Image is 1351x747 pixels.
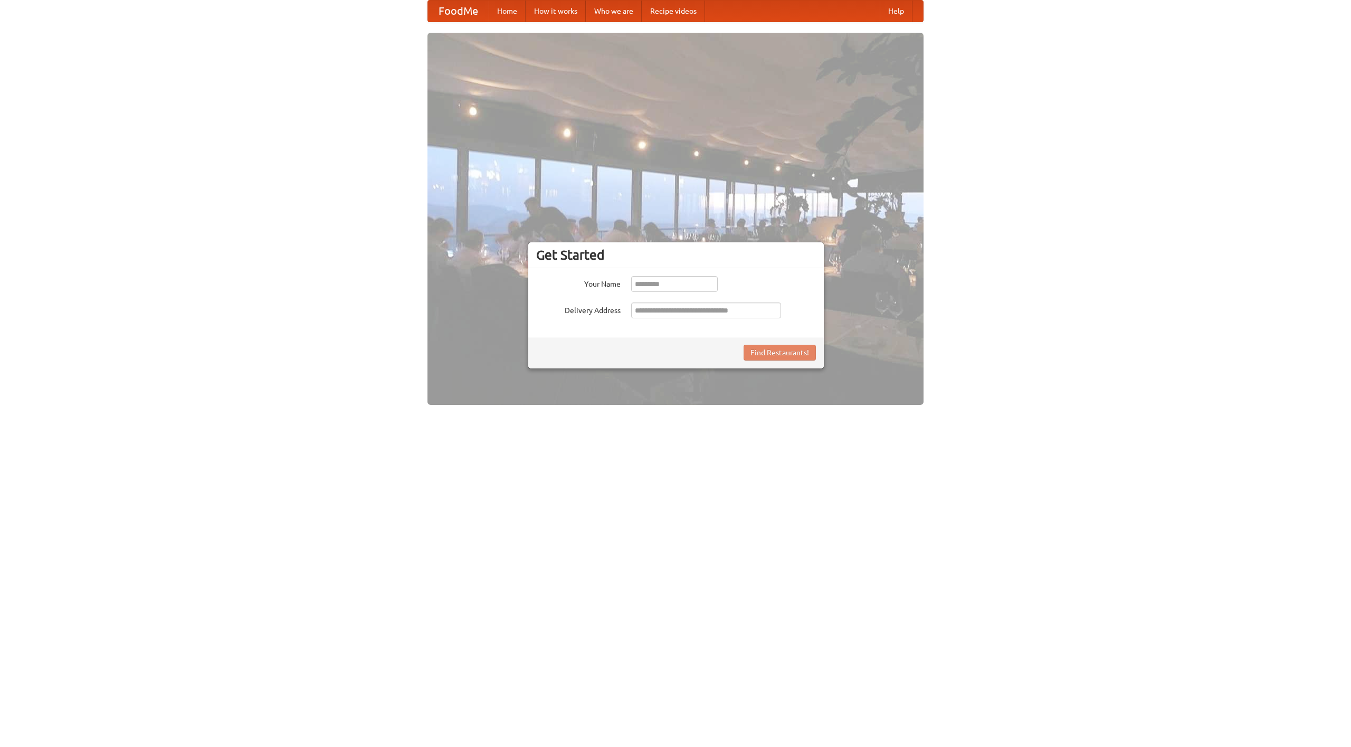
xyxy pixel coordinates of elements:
a: Home [489,1,526,22]
label: Your Name [536,276,621,289]
a: Help [880,1,912,22]
a: How it works [526,1,586,22]
a: Recipe videos [642,1,705,22]
button: Find Restaurants! [744,345,816,361]
label: Delivery Address [536,302,621,316]
h3: Get Started [536,247,816,263]
a: Who we are [586,1,642,22]
a: FoodMe [428,1,489,22]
